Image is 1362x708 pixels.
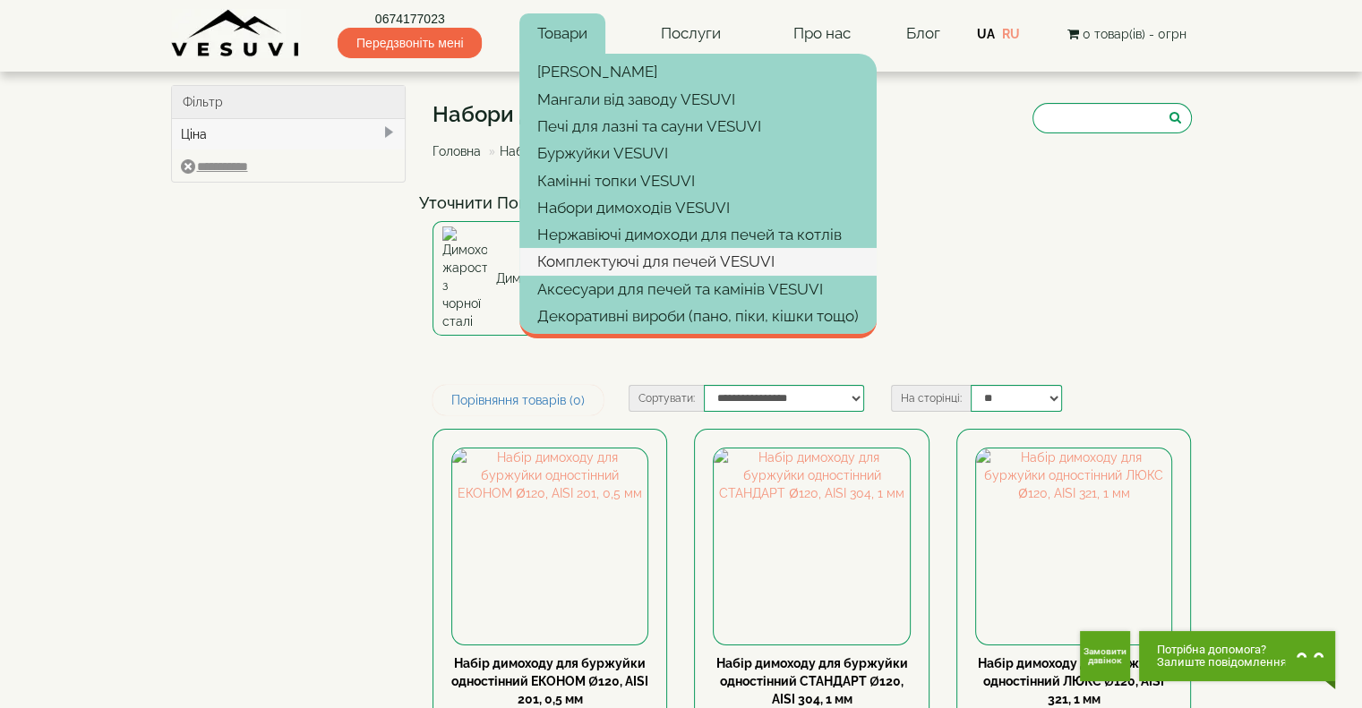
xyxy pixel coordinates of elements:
h4: Уточнити Пошук [419,194,1205,212]
label: На сторінці: [891,385,971,412]
a: Послуги [642,13,738,55]
label: Сортувати: [629,385,704,412]
a: Аксесуари для печей та камінів VESUVI [519,276,877,303]
button: Get Call button [1080,631,1130,681]
li: Набори димоходів VESUVI [484,142,660,160]
a: Набори димоходів VESUVI [519,194,877,221]
span: 0 товар(ів) - 0грн [1082,27,1186,41]
a: Буржуйки VESUVI [519,140,877,166]
img: Завод VESUVI [171,9,301,58]
img: Набір димоходу для буржуйки одностінний ЕКОНОМ Ø120, AISI 201, 0,5 мм [452,448,647,644]
a: Про нас [775,13,869,55]
div: Фільтр [172,86,406,119]
a: Комплектуючі для печей VESUVI [519,248,877,275]
a: Камінні топки VESUVI [519,167,877,194]
span: Потрібна допомога? [1157,644,1287,656]
img: Набір димоходу для буржуйки одностінний ЛЮКС Ø120, AISI 321, 1 мм [976,448,1171,644]
img: Набір димоходу для буржуйки одностінний СТАНДАРТ Ø120, AISI 304, 1 мм [714,448,909,644]
span: Передзвоніть мені [338,28,482,58]
a: UA [977,27,995,41]
a: Печі для лазні та сауни VESUVI [519,113,877,140]
a: Товари [519,13,605,55]
a: Нержавіючі димоходи для печей та котлів [519,221,877,248]
a: RU [1002,27,1020,41]
a: 0674177023 [338,10,482,28]
a: Блог [905,24,939,42]
a: Набір димоходу для буржуйки одностінний ЛЮКС Ø120, AISI 321, 1 мм [978,656,1169,706]
button: 0 товар(ів) - 0грн [1061,24,1191,44]
div: Ціна [172,119,406,149]
span: Залиште повідомлення [1157,656,1287,669]
span: Замовити дзвінок [1080,647,1130,665]
a: Димоходи жаростійкі з чорної сталі Димоходи жаростійкі з чорної сталі [433,221,799,336]
button: Chat button [1139,631,1335,681]
a: Декоративні вироби (пано, піки, кішки тощо) [519,303,877,329]
a: Набір димоходу для буржуйки одностінний СТАНДАРТ Ø120, AISI 304, 1 мм [716,656,908,706]
img: Димоходи жаростійкі з чорної сталі [442,226,487,330]
a: [PERSON_NAME] [519,58,877,85]
h1: Набори димоходів VESUVI [433,103,711,126]
a: Порівняння товарів (0) [433,385,604,415]
a: Набір димоходу для буржуйки одностінний ЕКОНОМ Ø120, AISI 201, 0,5 мм [451,656,648,706]
a: Мангали від заводу VESUVI [519,86,877,113]
a: Головна [433,144,481,158]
